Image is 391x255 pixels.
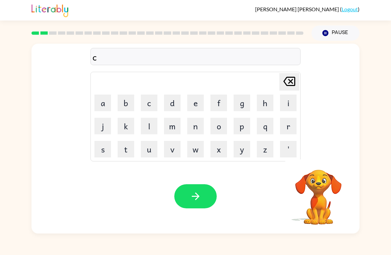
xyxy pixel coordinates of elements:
button: p [234,118,250,134]
button: n [187,118,204,134]
button: q [257,118,273,134]
div: c [92,50,299,64]
button: v [164,141,181,157]
button: m [164,118,181,134]
button: a [94,95,111,111]
div: ( ) [255,6,360,12]
button: e [187,95,204,111]
button: y [234,141,250,157]
img: Literably [31,3,68,17]
video: Your browser must support playing .mp4 files to use Literably. Please try using another browser. [285,159,352,226]
span: [PERSON_NAME] [PERSON_NAME] [255,6,340,12]
button: g [234,95,250,111]
button: s [94,141,111,157]
button: c [141,95,157,111]
button: w [187,141,204,157]
button: z [257,141,273,157]
button: u [141,141,157,157]
button: h [257,95,273,111]
button: ' [280,141,297,157]
button: b [118,95,134,111]
button: f [210,95,227,111]
button: x [210,141,227,157]
button: l [141,118,157,134]
button: i [280,95,297,111]
button: d [164,95,181,111]
button: r [280,118,297,134]
a: Logout [342,6,358,12]
button: k [118,118,134,134]
button: o [210,118,227,134]
button: Pause [311,25,360,41]
button: t [118,141,134,157]
button: j [94,118,111,134]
